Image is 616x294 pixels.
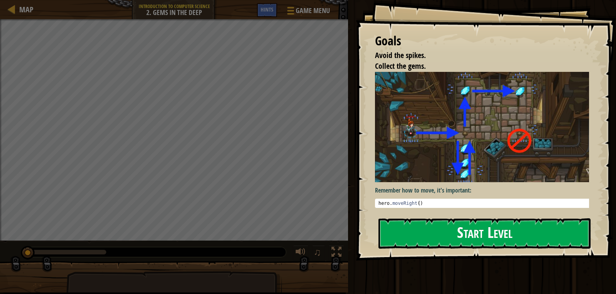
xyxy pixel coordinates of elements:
[329,245,344,261] button: Toggle fullscreen
[261,6,273,13] span: Hints
[312,245,325,261] button: ♫
[281,3,335,21] button: Game Menu
[375,32,589,50] div: Goals
[365,50,587,61] li: Avoid the spikes.
[293,245,308,261] button: Adjust volume
[314,246,321,258] span: ♫
[296,6,330,16] span: Game Menu
[19,4,33,15] span: Map
[378,218,591,249] button: Start Level
[365,61,587,72] li: Collect the gems.
[375,61,426,71] span: Collect the gems.
[375,50,426,60] span: Avoid the spikes.
[375,186,595,195] p: Remember how to move, it's important:
[375,72,595,182] img: Gems in the deep
[15,4,33,15] a: Map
